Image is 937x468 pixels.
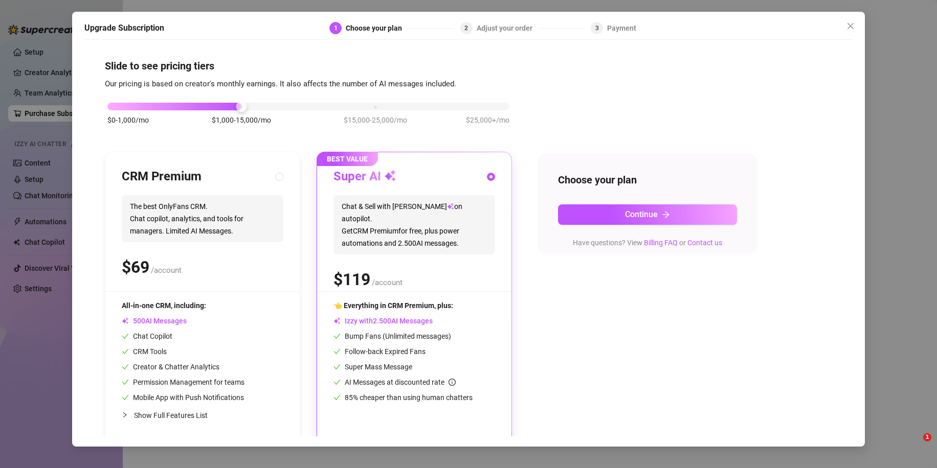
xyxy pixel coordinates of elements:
span: check [333,379,341,386]
span: Izzy with AI Messages [333,317,433,325]
h3: Super AI [333,169,396,185]
span: arrow-right [662,210,670,219]
span: $25,000+/mo [466,114,509,126]
span: Chat & Sell with [PERSON_NAME] on autopilot. Get CRM Premium for free, plus power automations and... [333,195,495,254]
button: Close [842,18,859,34]
span: check [333,394,341,401]
span: Have questions? View or [573,239,722,247]
span: 👈 Everything in CRM Premium, plus: [333,301,453,310]
span: info-circle [449,379,456,386]
span: check [122,394,129,401]
span: close [846,22,855,30]
iframe: Intercom live chat [902,433,927,458]
span: Mobile App with Push Notifications [122,393,244,402]
span: 85% cheaper than using human chatters [333,393,473,402]
span: check [333,363,341,370]
span: Show Full Features List [134,411,208,419]
span: Follow-back Expired Fans [333,347,426,356]
span: CRM Tools [122,347,167,356]
span: Close [842,22,859,30]
span: $ [333,270,370,289]
span: Permission Management for teams [122,378,244,386]
span: Creator & Chatter Analytics [122,363,219,371]
span: AI Messages [122,317,187,325]
span: BEST VALUE [317,152,378,166]
span: check [122,348,129,355]
h5: Upgrade Subscription [84,22,164,34]
span: check [122,379,129,386]
button: Continuearrow-right [558,204,737,225]
span: All-in-one CRM, including: [122,301,206,310]
span: check [333,348,341,355]
span: Continue [625,209,658,219]
span: collapsed [122,412,128,418]
h4: Choose your plan [558,173,737,187]
div: Payment [607,22,636,34]
span: $15,000-25,000/mo [344,114,407,126]
span: The best OnlyFans CRM. Chat copilot, analytics, and tools for managers. Limited AI Messages. [122,195,283,242]
span: check [122,363,129,370]
span: Chat Copilot [122,332,172,340]
div: Show Full Features List [122,403,283,427]
span: 1 [923,433,931,441]
span: AI Messages at discounted rate [345,378,456,386]
span: 1 [334,25,338,32]
span: check [333,333,341,340]
a: Billing FAQ [644,239,678,247]
span: $ [122,258,149,277]
span: /account [151,266,182,275]
span: Bump Fans (Unlimited messages) [333,332,451,340]
span: check [122,333,129,340]
span: $1,000-15,000/mo [212,114,271,126]
div: Choose your plan [346,22,408,34]
span: /account [372,278,403,287]
span: 2 [464,25,468,32]
div: Adjust your order [477,22,539,34]
span: $0-1,000/mo [107,114,149,126]
span: 3 [595,25,599,32]
h4: Slide to see pricing tiers [105,59,832,73]
a: Contact us [687,239,722,247]
span: Our pricing is based on creator's monthly earnings. It also affects the number of AI messages inc... [105,79,456,88]
h3: CRM Premium [122,169,202,185]
span: Super Mass Message [333,363,412,371]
